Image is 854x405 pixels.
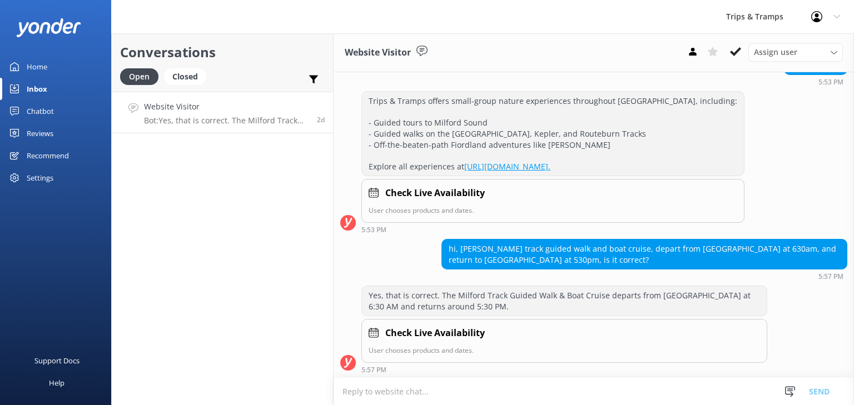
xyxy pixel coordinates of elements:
div: Recommend [27,144,69,167]
div: hi, [PERSON_NAME] track guided walk and boat cruise, depart from [GEOGRAPHIC_DATA] at 630am, and ... [442,239,847,269]
span: Assign user [754,46,797,58]
div: 05:57pm 10-Aug-2025 (UTC +12:00) Pacific/Auckland [361,366,767,373]
div: Reviews [27,122,53,144]
div: Open [120,68,158,85]
p: Bot: Yes, that is correct. The Milford Track Guided Walk & Boat Cruise departs from [GEOGRAPHIC_D... [144,116,309,126]
h2: Conversations [120,42,325,63]
div: Yes, that is correct. The Milford Track Guided Walk & Boat Cruise departs from [GEOGRAPHIC_DATA] ... [362,286,767,316]
div: Inbox [27,78,47,100]
h4: Check Live Availability [385,186,485,201]
div: 05:53pm 10-Aug-2025 (UTC +12:00) Pacific/Auckland [361,226,744,233]
h4: Website Visitor [144,101,309,113]
div: Help [49,372,64,394]
a: [URL][DOMAIN_NAME]. [464,161,550,172]
p: User chooses products and dates. [369,205,737,216]
div: Trips & Tramps offers small-group nature experiences throughout [GEOGRAPHIC_DATA], including: - G... [362,92,744,176]
img: yonder-white-logo.png [17,18,81,37]
strong: 5:53 PM [361,227,386,233]
div: Support Docs [34,349,80,372]
div: 05:57pm 10-Aug-2025 (UTC +12:00) Pacific/Auckland [441,272,847,280]
span: 05:57pm 10-Aug-2025 (UTC +12:00) Pacific/Auckland [317,115,325,124]
div: 05:53pm 10-Aug-2025 (UTC +12:00) Pacific/Auckland [784,78,847,86]
div: Settings [27,167,53,189]
div: Chatbot [27,100,54,122]
a: Closed [164,70,212,82]
a: Open [120,70,164,82]
div: Closed [164,68,206,85]
a: Website VisitorBot:Yes, that is correct. The Milford Track Guided Walk & Boat Cruise departs from... [112,92,333,133]
h4: Check Live Availability [385,326,485,341]
strong: 5:57 PM [361,367,386,373]
h3: Website Visitor [345,46,411,60]
p: User chooses products and dates. [369,345,760,356]
strong: 5:53 PM [818,79,843,86]
div: Assign User [748,43,843,61]
div: Home [27,56,47,78]
strong: 5:57 PM [818,273,843,280]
